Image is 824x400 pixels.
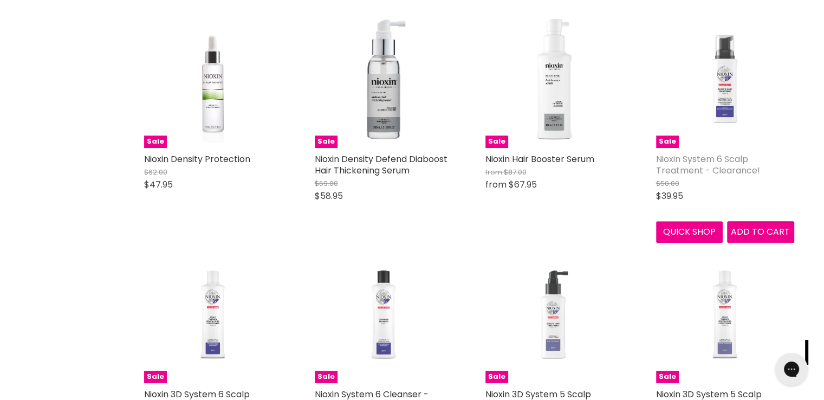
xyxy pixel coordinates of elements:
[315,178,338,189] span: $69.00
[485,10,624,148] img: Nioxin Hair Booster Serum
[504,167,527,177] span: $87.00
[338,245,430,383] img: Nioxin System 6 Cleanser - Clearance!
[315,153,447,177] a: Nioxin Density Defend Diaboost Hair Thickening Serum
[144,245,282,383] a: Nioxin 3D System 6 Scalp Revitalizing Conditioner - Clearance!Sale
[144,371,167,383] span: Sale
[144,178,173,191] span: $47.95
[144,167,167,177] span: $62.00
[144,10,282,148] a: Nioxin Density ProtectionSale
[485,245,624,383] a: Nioxin 3D System 5 Scalp Treatment - Clearance!Sale
[485,136,508,148] span: Sale
[656,10,794,148] a: Nioxin System 6 Scalp Treatment - Clearance!Sale
[731,225,790,238] span: Add to cart
[167,245,259,383] img: Nioxin 3D System 6 Scalp Revitalizing Conditioner - Clearance!
[656,136,679,148] span: Sale
[679,10,771,148] img: Nioxin System 6 Scalp Treatment - Clearance!
[727,221,794,243] button: Add to cart
[167,10,259,148] img: Nioxin Density Protection
[315,10,453,148] img: Nioxin Density Defend Diaboost Hair Thickening Serum
[315,245,453,383] a: Nioxin System 6 Cleanser - Clearance!Sale
[485,167,502,177] span: from
[315,10,453,148] a: Nioxin Density Defend Diaboost Hair Thickening SerumSale
[509,178,537,191] span: $67.95
[485,153,594,165] a: Nioxin Hair Booster Serum
[315,371,338,383] span: Sale
[315,190,343,202] span: $58.95
[656,371,679,383] span: Sale
[485,10,624,148] a: Nioxin Hair Booster SerumSale
[656,178,679,189] span: $50.00
[485,178,507,191] span: from
[770,349,813,389] iframe: Gorgias live chat messenger
[656,153,760,177] a: Nioxin System 6 Scalp Treatment - Clearance!
[315,136,338,148] span: Sale
[656,245,794,383] a: Nioxin 3D System 5 Scalp Revitaliser - Clearance!Sale
[656,221,723,243] button: Quick shop
[144,153,250,165] a: Nioxin Density Protection
[485,371,508,383] span: Sale
[508,245,600,383] img: Nioxin 3D System 5 Scalp Treatment - Clearance!
[679,245,771,383] img: Nioxin 3D System 5 Scalp Revitaliser - Clearance!
[144,136,167,148] span: Sale
[656,190,683,202] span: $39.95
